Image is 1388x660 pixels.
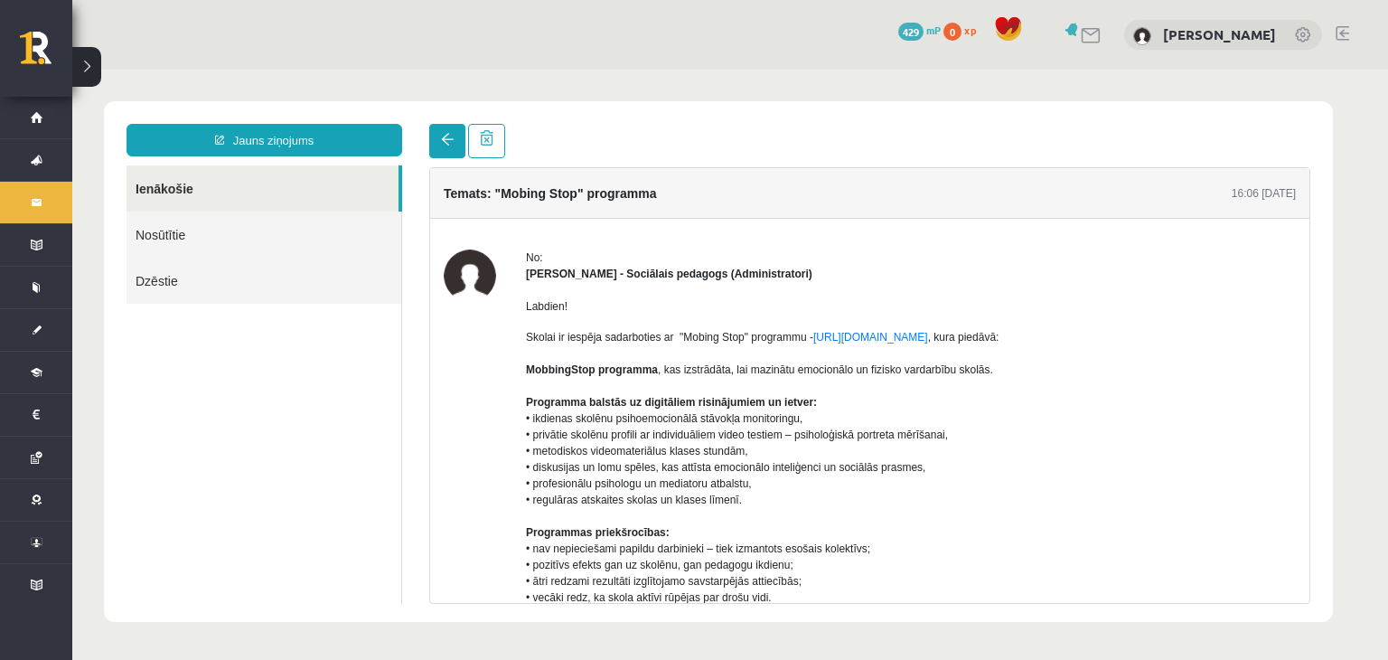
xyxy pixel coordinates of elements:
span: xp [964,23,976,37]
a: [URL][DOMAIN_NAME] [741,261,856,274]
img: Dagnija Gaubšteina - Sociālais pedagogs [371,180,424,232]
span: 0 [943,23,961,41]
b: MobbingStop programma [454,294,586,306]
a: 429 mP [898,23,941,37]
b: Programma balstās uz digitāliem risinājumiem un ietver: [454,326,745,339]
a: [PERSON_NAME] [1163,25,1276,43]
div: 16:06 [DATE] [1159,116,1224,132]
img: Timofejs Bondarenko [1133,27,1151,45]
h4: Temats: "Mobing Stop" programma [371,117,584,131]
a: Nosūtītie [54,142,329,188]
p: Labdien! [454,229,1224,245]
a: Rīgas 1. Tālmācības vidusskola [20,32,72,77]
b: Programmas priekšrocības: [454,457,597,469]
span: 429 [898,23,924,41]
a: 0 xp [943,23,985,37]
span: mP [926,23,941,37]
p: Skolai ir iespēja sadarboties ar "Mobing Stop" programmu - , kura piedāvā: , kas izstrādāta, lai ... [454,259,1224,601]
a: Jauns ziņojums [54,54,330,87]
strong: [PERSON_NAME] - Sociālais pedagogs (Administratori) [454,198,740,211]
a: Ienākošie [54,96,326,142]
div: No: [454,180,1224,196]
a: Dzēstie [54,188,329,234]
